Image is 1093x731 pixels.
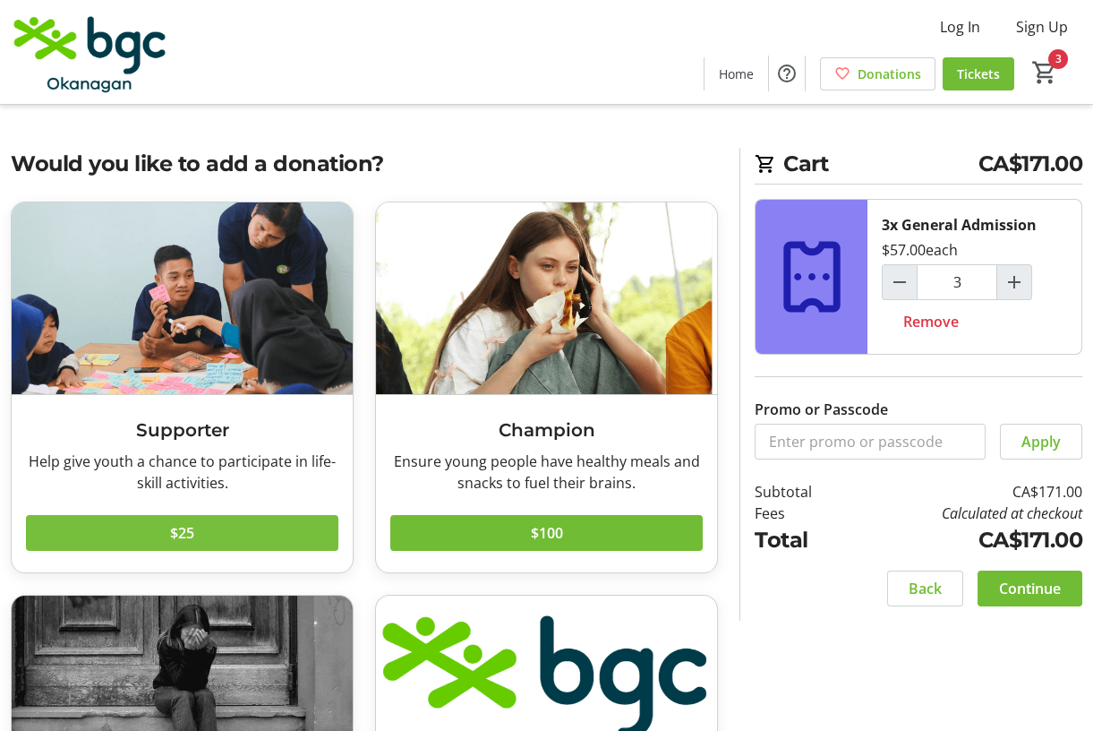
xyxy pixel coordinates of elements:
[390,515,703,551] button: $100
[755,148,1082,185] h2: Cart
[943,57,1014,90] a: Tickets
[1016,16,1068,38] span: Sign Up
[882,214,1037,236] div: 3x General Admission
[978,571,1082,606] button: Continue
[704,57,768,90] a: Home
[170,522,194,544] span: $25
[940,16,980,38] span: Log In
[376,202,717,394] img: Champion
[903,311,959,332] span: Remove
[11,7,170,97] img: BGC Okanagan's Logo
[1000,424,1082,460] button: Apply
[390,417,703,443] h3: Champion
[957,64,1000,83] span: Tickets
[26,515,338,551] button: $25
[850,481,1082,503] td: CA$171.00
[755,503,850,524] td: Fees
[769,56,805,91] button: Help
[26,417,338,443] h3: Supporter
[887,571,963,606] button: Back
[1029,56,1061,89] button: Cart
[1021,431,1061,452] span: Apply
[926,13,995,41] button: Log In
[999,578,1061,599] span: Continue
[719,64,754,83] span: Home
[755,481,850,503] td: Subtotal
[997,265,1031,299] button: Increment by one
[882,304,980,340] button: Remove
[882,239,958,261] div: $57.00 each
[531,522,563,544] span: $100
[11,148,718,180] h2: Would you like to add a donation?
[883,265,917,299] button: Decrement by one
[850,503,1082,524] td: Calculated at checkout
[755,399,888,420] label: Promo or Passcode
[1002,13,1082,41] button: Sign Up
[850,524,1082,556] td: CA$171.00
[978,148,1083,180] span: CA$171.00
[820,57,935,90] a: Donations
[26,451,338,494] div: Help give youth a chance to participate in life-skill activities.
[12,202,353,394] img: Supporter
[755,524,850,556] td: Total
[858,64,921,83] span: Donations
[755,424,986,460] input: Enter promo or passcode
[390,451,703,494] div: Ensure young people have healthy meals and snacks to fuel their brains.
[909,578,942,599] span: Back
[917,264,997,300] input: General Admission Quantity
